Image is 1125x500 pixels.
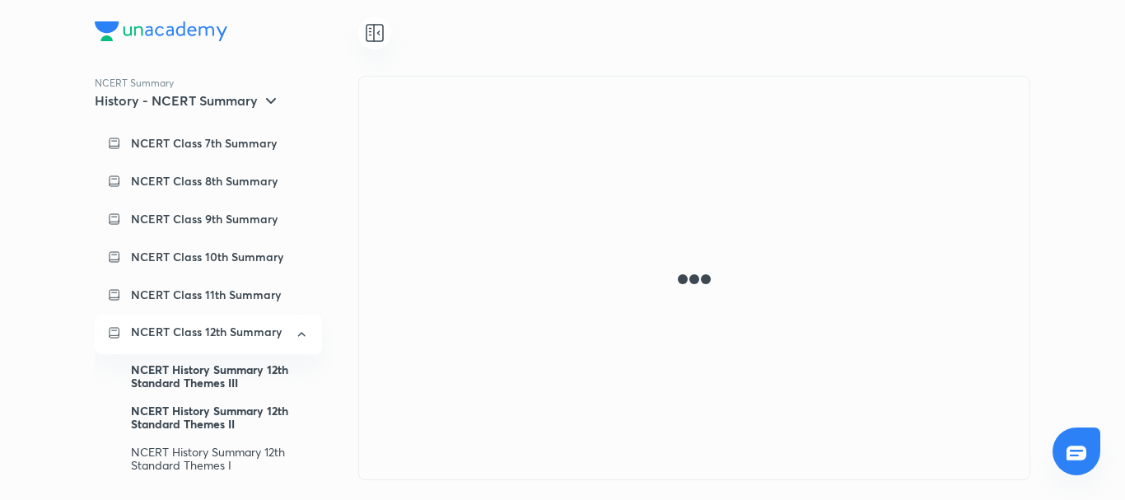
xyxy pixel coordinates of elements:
[131,135,277,152] p: NCERT Class 7th Summary
[95,92,258,109] h5: History - NCERT Summary
[131,397,309,438] div: NCERT History Summary 12th Standard Themes II
[131,438,309,479] div: NCERT History Summary 12th Standard Themes I
[95,21,227,41] img: Company Logo
[131,211,278,227] p: NCERT Class 9th Summary
[95,76,358,91] p: NCERT Summary
[131,249,283,265] p: NCERT Class 10th Summary
[131,356,309,397] div: NCERT History Summary 12th Standard Themes III
[131,287,281,303] p: NCERT Class 11th Summary
[131,325,282,339] p: NCERT Class 12th Summary
[131,173,278,189] p: NCERT Class 8th Summary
